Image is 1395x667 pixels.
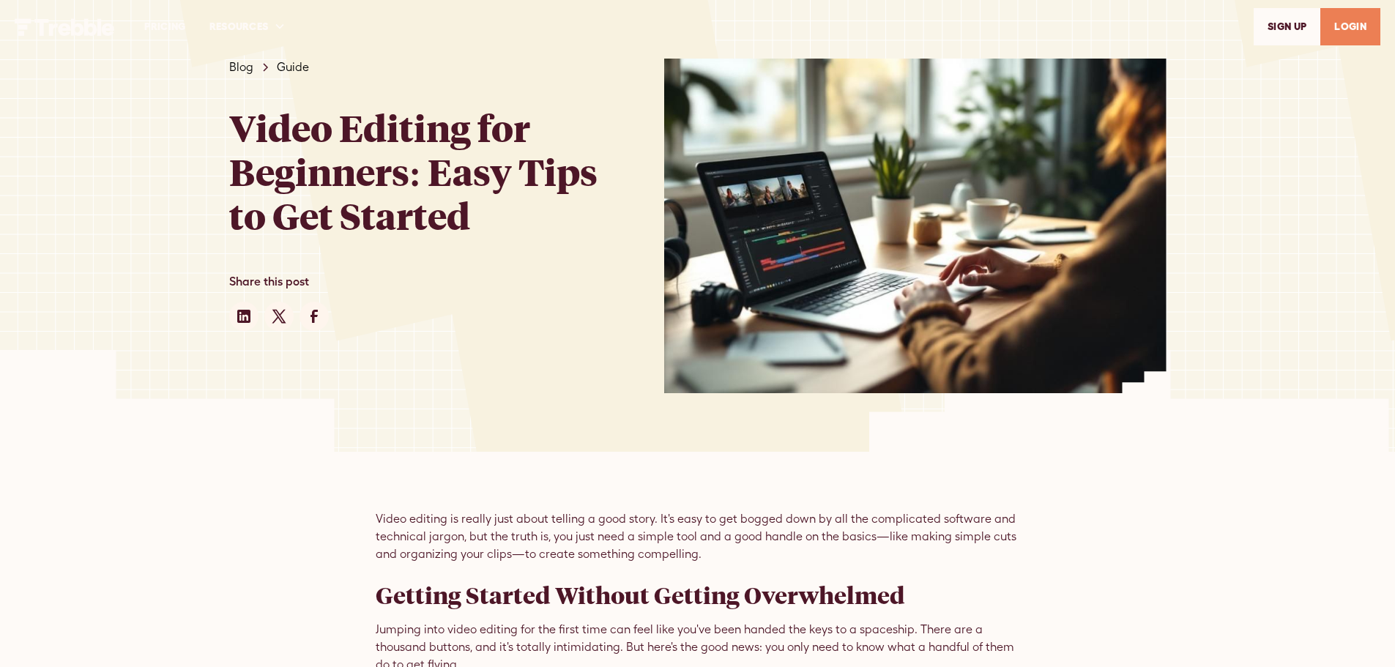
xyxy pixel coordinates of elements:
img: Trebble Logo - AI Podcast Editor [15,18,115,36]
a: Guide [277,59,309,76]
div: Share this post [229,272,309,290]
img: Video Editing for Beginners: Easy Tips to Get Started [664,59,1167,393]
div: RESOURCES [198,1,298,52]
a: home [15,17,115,35]
h1: Video Editing for Beginners: Easy Tips to Get Started [229,105,606,237]
a: LOGIN [1320,8,1380,45]
div: RESOURCES [209,19,269,34]
p: Video editing is really just about telling a good story. It's easy to get bogged down by all the ... [376,510,1020,563]
h2: Getting Started Without Getting Overwhelmed [376,581,1020,608]
a: PRICING [133,1,197,52]
a: Blog [229,59,253,76]
a: SIGn UP [1254,8,1320,45]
